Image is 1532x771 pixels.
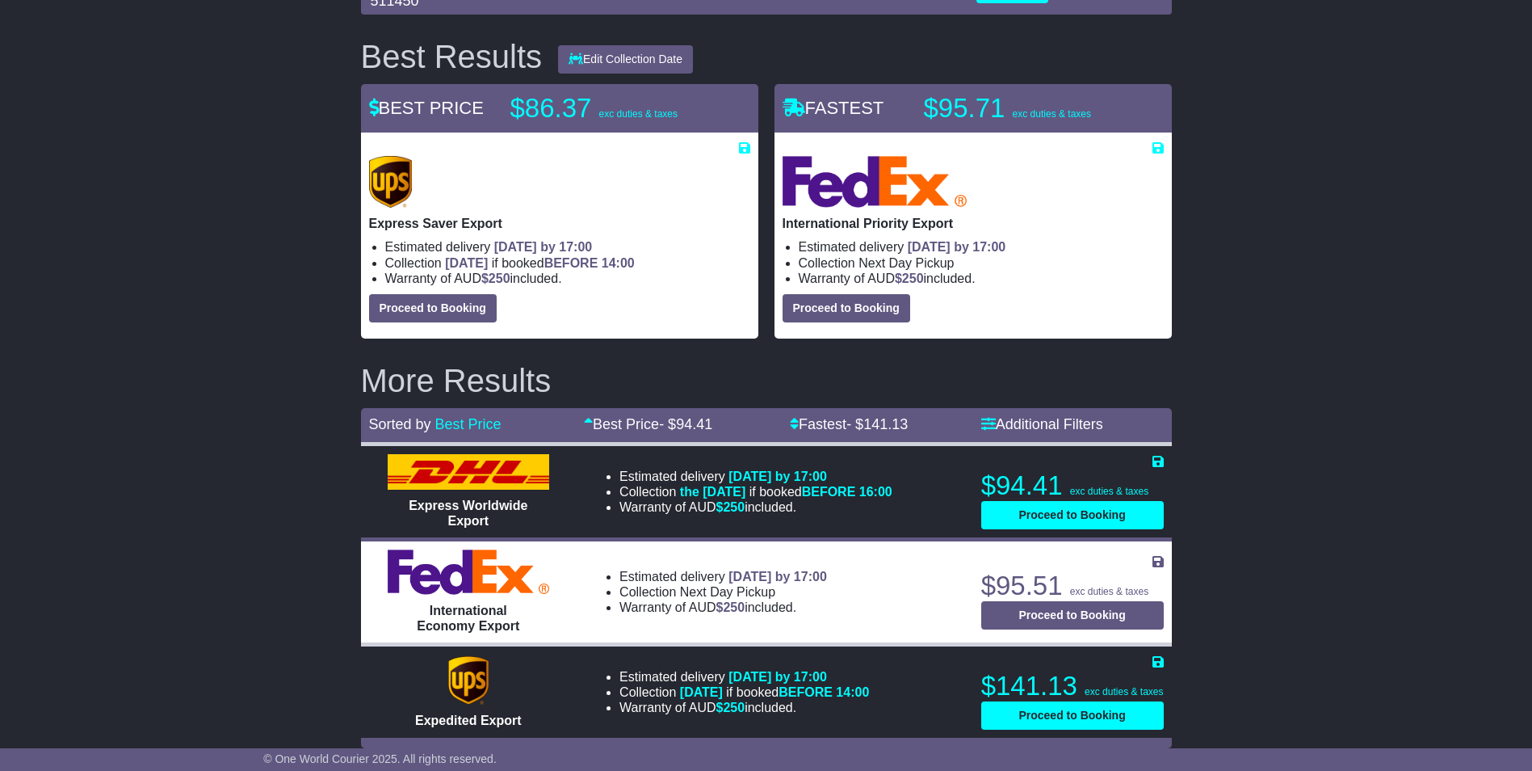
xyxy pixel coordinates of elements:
[783,98,884,118] span: FASTEST
[895,272,924,285] span: $
[619,600,827,615] li: Warranty of AUD included.
[619,499,892,515] li: Warranty of AUD included.
[716,500,745,514] span: $
[445,256,488,270] span: [DATE]
[388,454,549,490] img: DHL: Express Worldwide Export
[369,98,484,118] span: BEST PRICE
[489,272,510,285] span: 250
[602,256,635,270] span: 14:00
[417,604,519,633] span: International Economy Export
[659,416,712,432] span: - $
[799,239,1164,255] li: Estimated delivery
[369,156,413,208] img: UPS (new): Express Saver Export
[779,685,833,699] span: BEFORE
[783,216,1164,231] p: International Priority Export
[716,600,745,614] span: $
[680,485,892,499] span: if booked
[728,670,827,684] span: [DATE] by 17:00
[385,239,750,255] li: Estimated delivery
[1070,586,1148,597] span: exc duties & taxes
[263,752,497,765] span: © One World Courier 2025. All rights reserved.
[481,272,510,285] span: $
[510,92,712,124] p: $86.37
[723,600,745,614] span: 250
[361,363,1172,398] h2: More Results
[981,501,1164,529] button: Proceed to Booking
[619,700,869,715] li: Warranty of AUD included.
[908,240,1006,254] span: [DATE] by 17:00
[863,416,908,432] span: 141.13
[415,714,522,727] span: Expedited Export
[494,240,593,254] span: [DATE] by 17:00
[409,499,527,528] span: Express Worldwide Export
[448,656,489,705] img: UPS (new): Expedited Export
[1085,686,1163,697] span: exc duties & taxes
[1070,486,1148,497] span: exc duties & taxes
[369,216,750,231] p: Express Saver Export
[728,570,827,584] span: [DATE] by 17:00
[924,92,1126,124] p: $95.71
[619,669,869,685] li: Estimated delivery
[680,685,869,699] span: if booked
[353,39,551,74] div: Best Results
[783,156,967,208] img: FedEx Express: International Priority Export
[981,701,1164,730] button: Proceed to Booking
[558,45,693,74] button: Edit Collection Date
[599,108,678,120] span: exc duties & taxes
[836,685,869,699] span: 14:00
[799,271,1164,286] li: Warranty of AUD included.
[619,569,827,584] li: Estimated delivery
[676,416,712,432] span: 94.41
[680,485,745,499] span: the [DATE]
[680,585,775,599] span: Next Day Pickup
[802,485,856,499] span: BEFORE
[680,685,723,699] span: [DATE]
[445,256,634,270] span: if booked
[388,550,549,595] img: FedEx Express: International Economy Export
[783,294,910,322] button: Proceed to Booking
[723,500,745,514] span: 250
[584,416,712,432] a: Best Price- $94.41
[385,271,750,286] li: Warranty of AUD included.
[723,701,745,714] span: 250
[858,256,954,270] span: Next Day Pickup
[981,416,1103,432] a: Additional Filters
[716,701,745,714] span: $
[859,485,892,499] span: 16:00
[902,272,924,285] span: 250
[799,255,1164,271] li: Collection
[385,255,750,271] li: Collection
[544,256,598,270] span: BEFORE
[846,416,908,432] span: - $
[790,416,908,432] a: Fastest- $141.13
[619,469,892,484] li: Estimated delivery
[369,294,497,322] button: Proceed to Booking
[981,570,1164,602] p: $95.51
[728,470,827,483] span: [DATE] by 17:00
[1013,108,1091,120] span: exc duties & taxes
[981,670,1164,702] p: $141.13
[981,601,1164,630] button: Proceed to Booking
[619,685,869,700] li: Collection
[369,416,431,432] span: Sorted by
[435,416,502,432] a: Best Price
[981,470,1164,502] p: $94.41
[619,484,892,499] li: Collection
[619,584,827,600] li: Collection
